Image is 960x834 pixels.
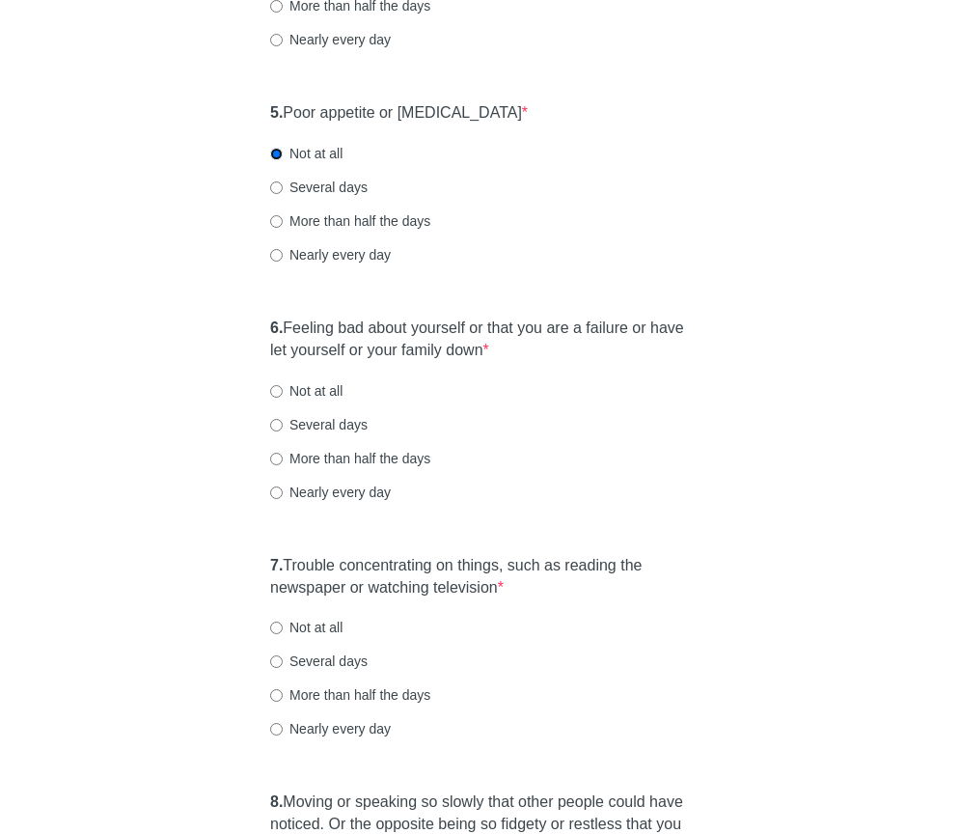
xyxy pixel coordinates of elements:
[270,449,430,468] label: More than half the days
[270,618,343,637] label: Not at all
[270,148,283,160] input: Not at all
[270,102,528,125] label: Poor appetite or [MEDICAL_DATA]
[270,245,391,264] label: Nearly every day
[270,318,690,362] label: Feeling bad about yourself or that you are a failure or have let yourself or your family down
[270,689,283,702] input: More than half the days
[270,419,283,431] input: Several days
[270,793,283,810] strong: 8.
[270,178,368,197] label: Several days
[270,320,283,336] strong: 6.
[270,385,283,398] input: Not at all
[270,215,283,228] input: More than half the days
[270,719,391,738] label: Nearly every day
[270,723,283,736] input: Nearly every day
[270,211,430,231] label: More than half the days
[270,483,391,502] label: Nearly every day
[270,34,283,46] input: Nearly every day
[270,181,283,194] input: Several days
[270,652,368,671] label: Several days
[270,415,368,434] label: Several days
[270,30,391,49] label: Nearly every day
[270,622,283,634] input: Not at all
[270,557,283,573] strong: 7.
[270,486,283,499] input: Nearly every day
[270,144,343,163] label: Not at all
[270,453,283,465] input: More than half the days
[270,249,283,262] input: Nearly every day
[270,555,690,599] label: Trouble concentrating on things, such as reading the newspaper or watching television
[270,381,343,401] label: Not at all
[270,685,430,705] label: More than half the days
[270,104,283,121] strong: 5.
[270,655,283,668] input: Several days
